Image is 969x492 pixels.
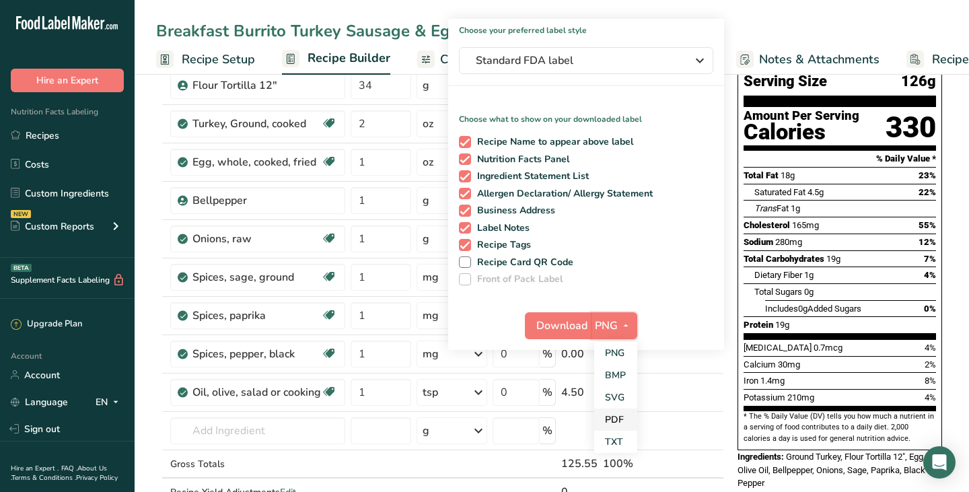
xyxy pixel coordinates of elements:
[11,318,82,331] div: Upgrade Plan
[804,270,814,280] span: 1g
[561,456,598,472] div: 125.55
[778,359,800,370] span: 30mg
[754,203,777,213] i: Trans
[192,116,321,132] div: Turkey, Ground, cooked
[919,187,936,197] span: 22%
[471,256,574,269] span: Recipe Card QR Code
[808,187,824,197] span: 4.5g
[423,308,439,324] div: mg
[744,122,859,142] div: Calories
[423,346,439,362] div: mg
[192,346,321,362] div: Spices, pepper, black
[925,343,936,353] span: 4%
[423,116,433,132] div: oz
[11,473,76,483] a: Terms & Conditions .
[595,318,618,334] span: PNG
[471,205,556,217] span: Business Address
[417,44,533,75] a: Customize Label
[760,376,785,386] span: 1.4mg
[791,203,800,213] span: 1g
[744,411,936,444] section: * The % Daily Value (DV) tells you how much a nutrient in a serving of food contributes to a dail...
[826,254,840,264] span: 19g
[440,50,533,69] span: Customize Label
[744,359,776,370] span: Calcium
[919,220,936,230] span: 55%
[11,69,124,92] button: Hire an Expert
[423,154,433,170] div: oz
[156,19,476,43] div: Breakfast Burrito Turkey Sausage & Egg
[476,52,678,69] span: Standard FDA label
[744,343,812,353] span: [MEDICAL_DATA]
[924,270,936,280] span: 4%
[814,343,842,353] span: 0.7mcg
[744,73,827,90] span: Serving Size
[594,342,637,364] a: PNG
[423,231,429,247] div: g
[744,237,773,247] span: Sodium
[754,187,805,197] span: Saturated Fat
[96,394,124,410] div: EN
[603,456,660,472] div: 100%
[738,452,784,462] span: Ingredients:
[423,423,429,439] div: g
[471,153,570,166] span: Nutrition Facts Panel
[925,359,936,370] span: 2%
[11,219,94,234] div: Custom Reports
[471,170,589,182] span: Ingredient Statement List
[744,392,785,402] span: Potassium
[924,304,936,314] span: 0%
[744,320,773,330] span: Protein
[738,452,925,488] span: Ground Turkey, Flour Tortilla 12", Egg, Olive Oil, Bellpepper, Onions, Sage, Paprika, Black Pepper
[192,308,321,324] div: Spices, paprika
[192,231,321,247] div: Onions, raw
[781,170,795,180] span: 18g
[192,77,337,94] div: Flour Tortilla 12"
[471,136,634,148] span: Recipe Name to appear above label
[798,304,808,314] span: 0g
[76,473,118,483] a: Privacy Policy
[11,210,31,218] div: NEW
[11,264,32,272] div: BETA
[744,220,790,230] span: Cholesterol
[925,376,936,386] span: 8%
[459,47,713,74] button: Standard FDA label
[61,464,77,473] a: FAQ .
[11,464,59,473] a: Hire an Expert .
[423,192,429,209] div: g
[170,417,345,444] input: Add Ingredient
[754,203,789,213] span: Fat
[448,102,724,125] p: Choose what to show on your downloaded label
[804,287,814,297] span: 0g
[11,464,107,483] a: About Us .
[919,237,936,247] span: 12%
[594,364,637,386] a: BMP
[594,386,637,409] a: SVG
[924,254,936,264] span: 7%
[744,110,859,122] div: Amount Per Serving
[471,222,530,234] span: Label Notes
[787,392,814,402] span: 210mg
[594,431,637,453] a: TXT
[182,50,255,69] span: Recipe Setup
[471,239,532,251] span: Recipe Tags
[744,170,779,180] span: Total Fat
[925,392,936,402] span: 4%
[471,273,563,285] span: Front of Pack Label
[923,446,956,479] div: Open Intercom Messenger
[754,287,802,297] span: Total Sugars
[744,376,758,386] span: Iron
[759,50,880,69] span: Notes & Attachments
[775,237,802,247] span: 280mg
[282,43,390,75] a: Recipe Builder
[591,312,637,339] button: PNG
[886,110,936,145] div: 330
[11,390,68,414] a: Language
[536,318,587,334] span: Download
[919,170,936,180] span: 23%
[448,19,724,36] h1: Choose your preferred label style
[765,304,861,314] span: Includes Added Sugars
[594,409,637,431] a: PDF
[471,188,653,200] span: Allergen Declaration/ Allergy Statement
[192,192,337,209] div: Bellpepper
[525,312,591,339] button: Download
